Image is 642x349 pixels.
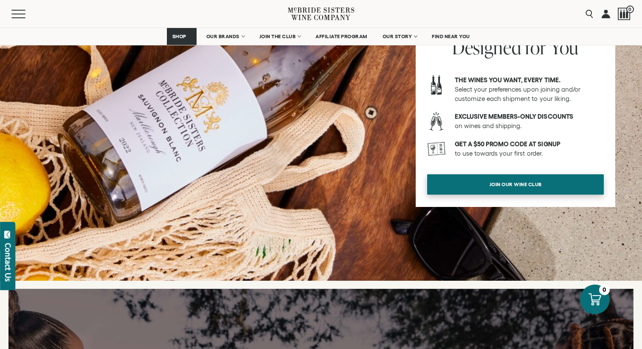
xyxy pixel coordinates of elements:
[525,35,546,60] span: for
[452,35,521,60] span: Designed
[206,34,239,39] span: OUR BRANDS
[599,285,610,295] div: 0
[4,243,12,282] div: Contact Us
[426,28,476,45] a: FIND NEAR YOU
[377,28,422,45] a: OUR STORY
[172,34,187,39] span: SHOP
[455,140,604,158] p: to use towards your first order.
[259,34,296,39] span: JOIN THE CLUB
[315,34,367,39] span: AFFILIATE PROGRAM
[475,176,557,193] span: join our wine club
[310,28,373,45] a: AFFILIATE PROGRAM
[551,35,579,60] span: You
[432,34,470,39] span: FIND NEAR YOU
[455,112,604,131] p: on wines and shipping.
[167,28,197,45] a: SHOP
[455,76,560,84] strong: The wines you want, every time.
[254,28,306,45] a: JOIN THE CLUB
[201,28,250,45] a: OUR BRANDS
[383,34,412,39] span: OUR STORY
[11,10,42,18] button: Mobile Menu Trigger
[455,140,560,148] strong: GET A $50 PROMO CODE AT SIGNUP
[626,6,634,13] span: 0
[427,174,604,195] a: join our wine club
[455,75,604,103] p: Select your preferences upon joining and/or customize each shipment to your liking.
[455,113,573,120] strong: Exclusive members-only discounts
